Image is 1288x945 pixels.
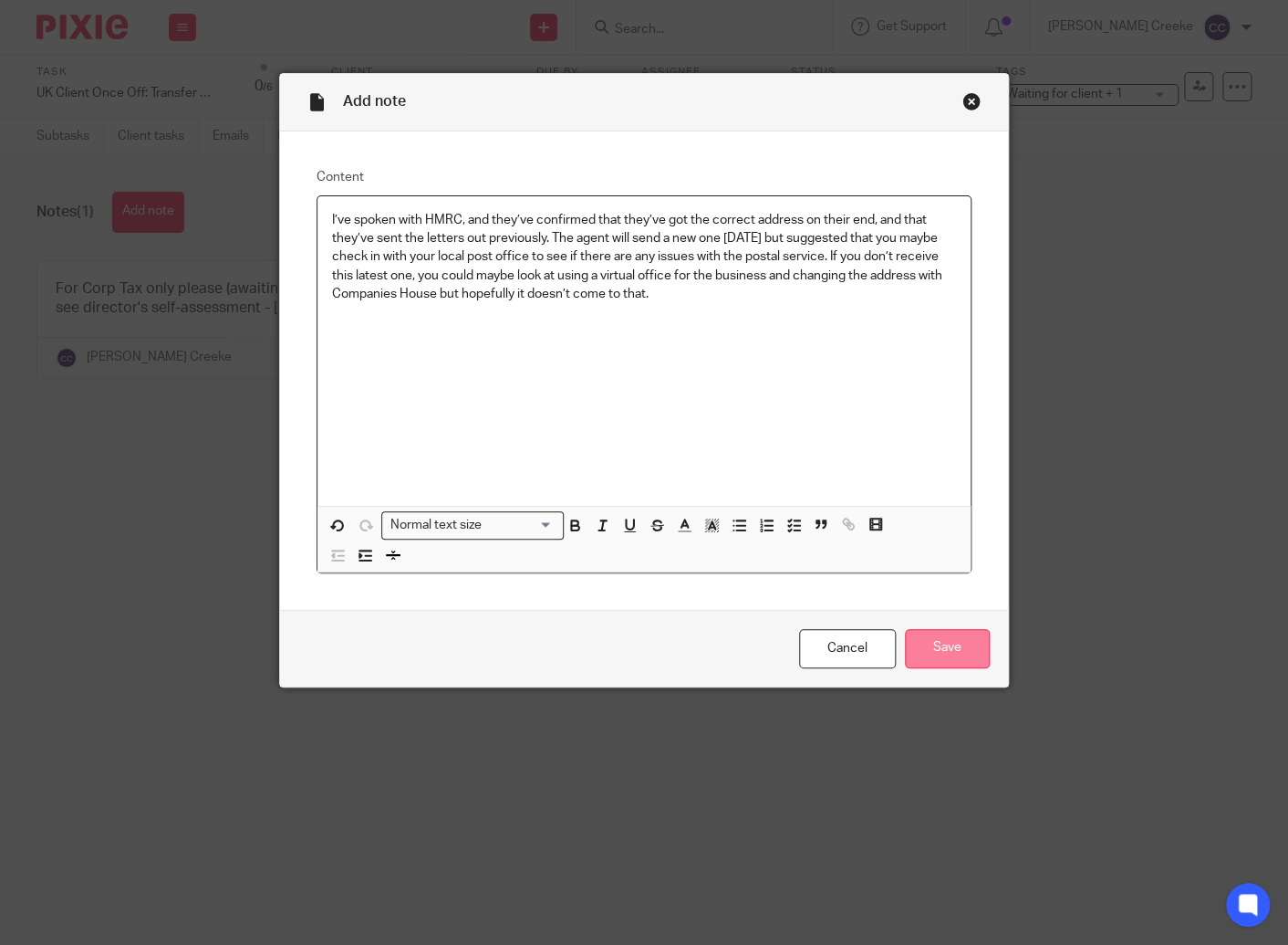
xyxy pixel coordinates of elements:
[381,511,564,540] div: Search for option
[343,94,406,109] span: Add note
[386,516,485,535] span: Normal text size
[317,168,971,186] label: Content
[905,629,990,668] input: Save
[332,211,956,303] p: I’ve spoken with HMRC, and they’ve confirmed that they’ve got the correct address on their end, a...
[799,629,896,668] a: Cancel
[962,92,981,110] div: Close this dialog window
[487,516,553,535] input: Search for option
